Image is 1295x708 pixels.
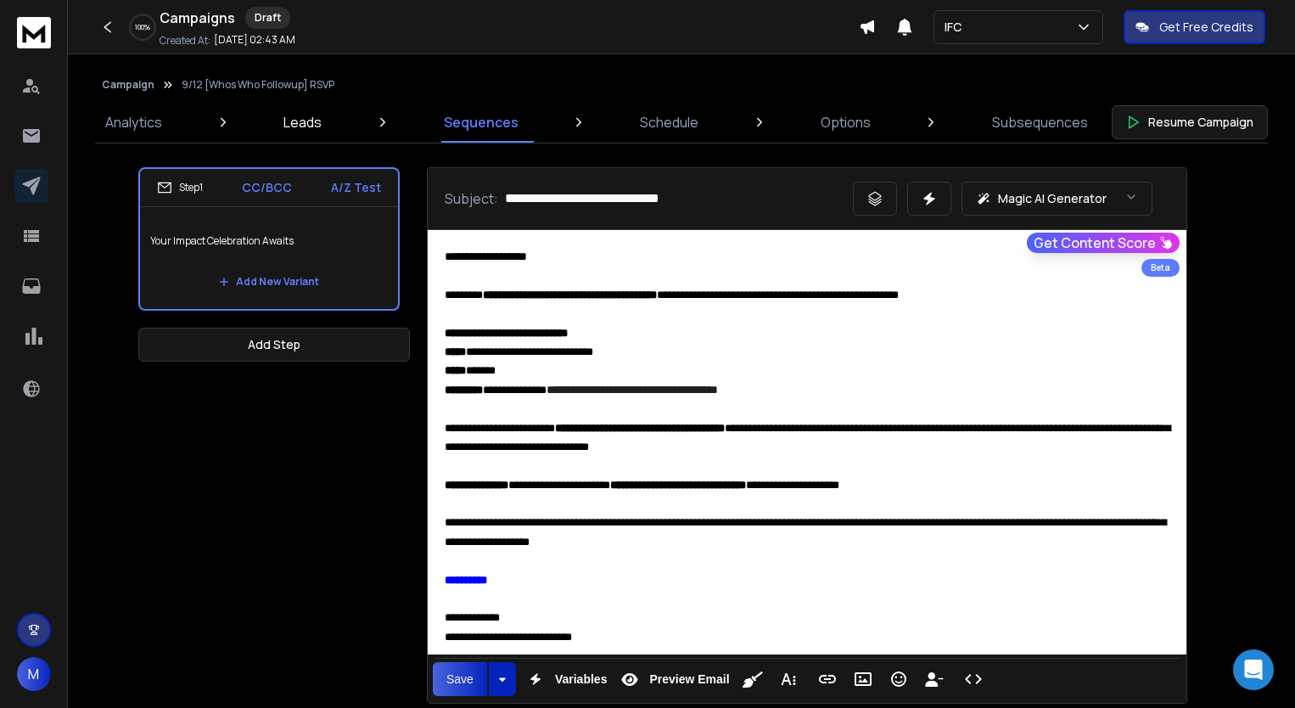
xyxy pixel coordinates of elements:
button: Clean HTML [737,662,769,696]
button: More Text [772,662,804,696]
button: Add Step [138,328,410,362]
p: CC/BCC [242,179,292,196]
p: [DATE] 02:43 AM [214,33,295,47]
div: Draft [245,7,290,29]
p: Your Impact Celebration Awaits [150,217,388,265]
button: Add New Variant [205,265,333,299]
button: Insert Image (Ctrl+P) [847,662,879,696]
button: Resume Campaign [1112,105,1268,139]
p: Subsequences [992,112,1088,132]
h1: Campaigns [160,8,235,28]
p: Schedule [640,112,698,132]
button: Save [433,662,487,696]
div: Open Intercom Messenger [1233,649,1274,690]
img: logo [17,17,51,48]
p: Created At: [160,34,210,48]
p: Options [821,112,871,132]
button: Insert Link (Ctrl+K) [811,662,844,696]
p: Magic AI Generator [998,190,1107,207]
p: Leads [283,112,322,132]
p: Subject: [445,188,498,209]
a: Schedule [630,102,709,143]
button: Code View [957,662,989,696]
button: M [17,657,51,691]
button: Emoticons [883,662,915,696]
p: 100 % [135,22,150,32]
button: Variables [519,662,611,696]
span: Variables [552,672,611,687]
a: Sequences [434,102,529,143]
button: Get Content Score [1027,233,1180,253]
a: Analytics [95,102,172,143]
div: Beta [1141,259,1180,277]
p: A/Z Test [331,179,381,196]
button: Campaign [102,78,154,92]
button: Magic AI Generator [961,182,1152,216]
button: Insert Unsubscribe Link [918,662,950,696]
a: Leads [273,102,332,143]
p: 9/12 [Whos Who Followup] RSVP [182,78,334,92]
button: Get Free Credits [1124,10,1265,44]
p: Get Free Credits [1159,19,1253,36]
span: Preview Email [646,672,732,687]
p: Analytics [105,112,162,132]
a: Subsequences [982,102,1098,143]
a: Options [810,102,881,143]
p: Sequences [444,112,519,132]
p: IFC [945,19,968,36]
li: Step1CC/BCCA/Z TestYour Impact Celebration AwaitsAdd New Variant [138,167,400,311]
div: Step 1 [157,180,203,195]
button: Preview Email [614,662,732,696]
